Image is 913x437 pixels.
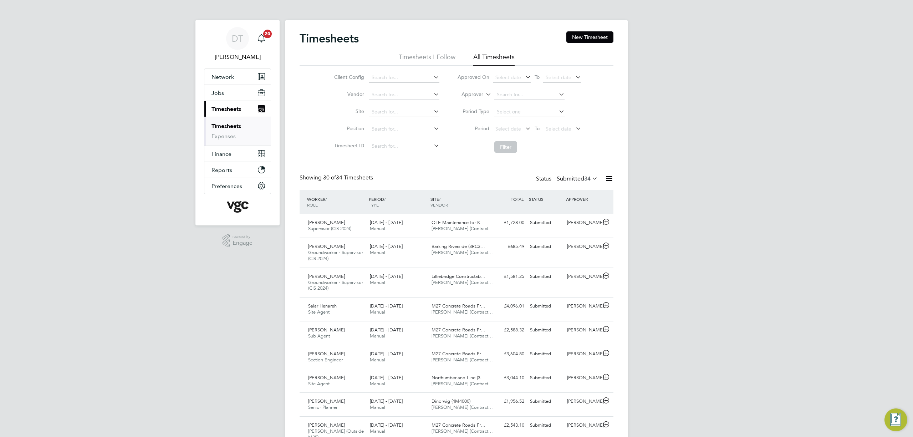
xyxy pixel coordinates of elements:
span: Select date [495,74,521,81]
input: Search for... [369,124,439,134]
span: Section Engineer [308,357,343,363]
div: [PERSON_NAME] [564,271,601,283]
div: Showing [300,174,374,182]
div: £4,096.01 [490,300,527,312]
span: Manual [370,357,385,363]
span: To [532,124,542,133]
span: ROLE [307,202,318,208]
span: / [325,196,327,202]
a: DT[PERSON_NAME] [204,27,271,61]
span: Manual [370,428,385,434]
div: [PERSON_NAME] [564,396,601,407]
label: Vendor [332,91,364,97]
a: Go to home page [204,201,271,213]
span: Manual [370,404,385,410]
span: 30 of [323,174,336,181]
button: Reports [204,162,271,178]
div: STATUS [527,193,564,205]
div: Status [536,174,599,184]
div: [PERSON_NAME] [564,241,601,253]
span: Salar Henareh [308,303,337,309]
div: [PERSON_NAME] [564,324,601,336]
input: Search for... [369,73,439,83]
img: vgcgroup-logo-retina.png [227,201,249,213]
span: Senior Planner [308,404,337,410]
span: [PERSON_NAME] [308,398,345,404]
li: Timesheets I Follow [399,53,455,66]
span: Manual [370,249,385,255]
span: Timesheets [211,106,241,112]
div: [PERSON_NAME] [564,300,601,312]
span: Sub Agent [308,333,330,339]
div: £685.49 [490,241,527,253]
span: Select date [546,74,571,81]
span: Manual [370,279,385,285]
span: [PERSON_NAME] (Contract… [432,357,493,363]
div: Submitted [527,241,564,253]
span: Dinorwig (4M4000) [432,398,470,404]
div: [PERSON_NAME] [564,348,601,360]
div: [PERSON_NAME] [564,372,601,384]
span: M27 Concrete Roads Fr… [432,327,485,333]
div: £3,044.10 [490,372,527,384]
li: All Timesheets [473,53,515,66]
div: Submitted [527,420,564,431]
span: OLE Maintenance for K… [432,219,485,225]
label: Site [332,108,364,115]
span: Select date [495,126,521,132]
div: Submitted [527,217,564,229]
span: [DATE] - [DATE] [370,327,403,333]
button: Finance [204,146,271,162]
span: Preferences [211,183,242,189]
nav: Main navigation [195,20,280,225]
button: Filter [494,141,517,153]
div: Submitted [527,396,564,407]
div: PERIOD [367,193,429,211]
span: [DATE] - [DATE] [370,398,403,404]
span: [PERSON_NAME] [308,219,345,225]
span: [PERSON_NAME] (Contract… [432,279,493,285]
span: TOTAL [511,196,524,202]
span: Lilliebridge Constructab… [432,273,485,279]
span: [PERSON_NAME] [308,327,345,333]
span: VENDOR [430,202,448,208]
button: Jobs [204,85,271,101]
span: M27 Concrete Roads Fr… [432,422,485,428]
span: Groundworker - Supervisor (CIS 2024) [308,249,363,261]
span: Barking Riverside (3RC3… [432,243,485,249]
span: Manual [370,381,385,387]
label: Client Config [332,74,364,80]
div: Timesheets [204,117,271,146]
span: [PERSON_NAME] [308,375,345,381]
span: 34 Timesheets [323,174,373,181]
span: M27 Concrete Roads Fr… [432,303,485,309]
input: Search for... [369,90,439,100]
h2: Timesheets [300,31,359,46]
span: [PERSON_NAME] [308,273,345,279]
span: [DATE] - [DATE] [370,273,403,279]
span: Jobs [211,90,224,96]
span: 20 [263,30,272,38]
span: Finance [211,151,231,157]
span: Site Agent [308,381,330,387]
label: Timesheet ID [332,142,364,149]
div: £1,728.00 [490,217,527,229]
div: [PERSON_NAME] [564,420,601,431]
input: Search for... [369,141,439,151]
input: Select one [494,107,565,117]
div: WORKER [305,193,367,211]
span: [PERSON_NAME] (Contract… [432,428,493,434]
span: [PERSON_NAME] (Contract… [432,249,493,255]
span: Manual [370,333,385,339]
div: £1,956.52 [490,396,527,407]
div: Submitted [527,372,564,384]
input: Search for... [494,90,565,100]
span: Powered by [233,234,253,240]
span: Manual [370,225,385,232]
span: Reports [211,167,232,173]
span: Groundworker - Supervisor (CIS 2024) [308,279,363,291]
div: £2,588.32 [490,324,527,336]
span: / [384,196,386,202]
span: To [532,72,542,82]
span: Network [211,73,234,80]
